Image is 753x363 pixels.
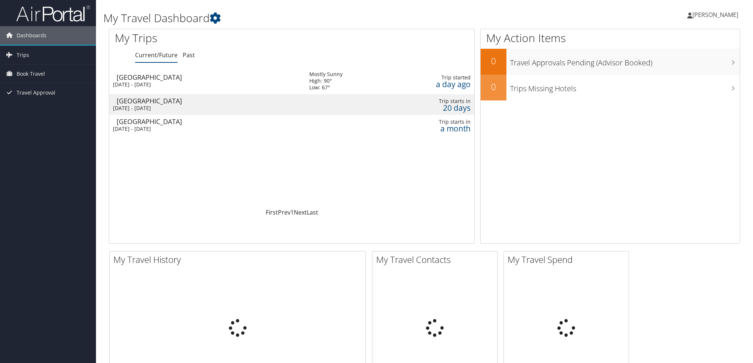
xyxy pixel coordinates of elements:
div: High: 90° [309,78,343,84]
a: Current/Future [135,51,178,59]
h2: My Travel Spend [508,253,629,266]
span: Travel Approval [17,83,55,102]
a: Next [294,208,307,216]
img: airportal-logo.png [16,5,90,22]
div: a day ago [400,81,471,88]
a: Prev [278,208,290,216]
a: Past [183,51,195,59]
h2: 0 [481,55,506,67]
a: [PERSON_NAME] [687,4,746,26]
div: Trip starts in [400,98,471,105]
h1: My Travel Dashboard [103,10,532,26]
div: [GEOGRAPHIC_DATA] [117,118,302,125]
span: Dashboards [17,26,47,45]
a: 0Travel Approvals Pending (Advisor Booked) [481,49,740,75]
div: [DATE] - [DATE] [113,105,298,112]
h3: Travel Approvals Pending (Advisor Booked) [510,54,740,68]
h2: My Travel History [113,253,365,266]
h2: My Travel Contacts [376,253,497,266]
a: 0Trips Missing Hotels [481,75,740,100]
span: Book Travel [17,65,45,83]
a: 1 [290,208,294,216]
div: [DATE] - [DATE] [113,81,298,88]
div: 20 days [400,105,471,111]
h2: 0 [481,81,506,93]
span: [PERSON_NAME] [692,11,738,19]
a: Last [307,208,318,216]
div: Low: 67° [309,84,343,91]
h1: My Action Items [481,30,740,46]
div: Mostly Sunny [309,71,343,78]
h3: Trips Missing Hotels [510,80,740,94]
div: [GEOGRAPHIC_DATA] [117,97,302,104]
h1: My Trips [115,30,317,46]
div: [GEOGRAPHIC_DATA] [117,74,302,81]
span: Trips [17,46,29,64]
div: Trip started [400,74,471,81]
div: Trip starts in [400,119,471,125]
div: [DATE] - [DATE] [113,126,298,132]
a: First [266,208,278,216]
div: a month [400,125,471,132]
